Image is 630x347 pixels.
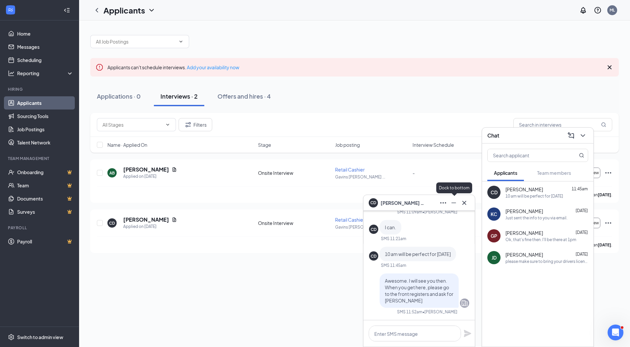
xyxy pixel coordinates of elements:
[335,217,365,223] span: Retail Cashier
[371,253,377,259] div: CD
[397,309,422,315] div: SMS 11:52am
[491,233,497,239] div: GP
[505,259,588,264] div: please make sure to bring your drivers license and social security card
[93,6,101,14] svg: ChevronLeft
[567,132,575,140] svg: ComposeMessage
[172,167,177,172] svg: Document
[579,153,584,158] svg: MagnifyingGlass
[7,7,14,13] svg: WorkstreamLogo
[422,309,457,315] span: • [PERSON_NAME]
[448,198,459,208] button: Minimize
[8,156,72,161] div: Team Management
[96,63,103,71] svg: Error
[579,132,587,140] svg: ChevronDown
[335,174,408,180] p: Gavins [PERSON_NAME] ...
[17,166,73,179] a: OnboardingCrown
[397,209,422,215] div: SMS 11:09am
[335,142,360,148] span: Job posting
[17,96,73,110] a: Applicants
[123,216,169,223] h5: [PERSON_NAME]
[436,182,472,193] div: Dock to bottom
[103,5,145,16] h1: Applicants
[258,170,331,176] div: Onsite Interview
[371,227,377,232] div: CD
[258,142,271,148] span: Stage
[17,192,73,205] a: DocumentsCrown
[97,92,141,100] div: Applications · 0
[594,6,602,14] svg: QuestionInfo
[17,110,73,123] a: Sourcing Tools
[450,199,458,207] svg: Minimize
[566,130,576,141] button: ComposeMessage
[491,189,498,196] div: CD
[598,242,611,247] b: [DATE]
[160,92,198,100] div: Interviews · 2
[17,53,73,67] a: Scheduling
[505,251,543,258] span: [PERSON_NAME]
[8,225,72,231] div: Payroll
[17,70,74,77] div: Reporting
[381,199,427,206] span: [PERSON_NAME] DeArmond
[505,193,563,199] div: 10 am will be perfect for [DATE]
[537,170,571,176] span: Team members
[604,219,612,227] svg: Ellipses
[604,169,612,177] svg: Ellipses
[178,39,184,44] svg: ChevronDown
[17,136,73,149] a: Talent Network
[494,170,517,176] span: Applicants
[610,7,615,13] div: ML
[8,334,14,340] svg: Settings
[258,220,331,226] div: Onsite Interview
[576,230,588,235] span: [DATE]
[487,132,499,139] h3: Chat
[513,118,612,131] input: Search in interviews
[187,64,239,70] a: Add your availability now
[413,142,454,148] span: Interview Schedule
[438,198,448,208] button: Ellipses
[572,186,588,191] span: 11:45am
[422,209,457,215] span: • [PERSON_NAME]
[109,170,115,176] div: AB
[608,325,623,340] iframe: Intercom live chat
[459,198,470,208] button: Cross
[107,142,147,148] span: Name · Applied On
[464,330,472,337] svg: Plane
[102,121,162,128] input: All Stages
[123,223,177,230] div: Applied on [DATE]
[385,278,453,303] span: Awesome. I will see you then. When you get here, please go to the front registers and ask for [PE...
[413,170,415,176] span: -
[17,235,73,248] a: PayrollCrown
[505,208,543,214] span: [PERSON_NAME]
[17,205,73,218] a: SurveysCrown
[460,199,468,207] svg: Cross
[148,6,156,14] svg: ChevronDown
[17,27,73,40] a: Home
[172,217,177,222] svg: Document
[17,123,73,136] a: Job Postings
[491,211,497,217] div: KC
[381,263,406,268] div: SMS 11:45am
[17,40,73,53] a: Messages
[598,192,611,197] b: [DATE]
[576,252,588,257] span: [DATE]
[579,6,587,14] svg: Notifications
[505,186,543,193] span: [PERSON_NAME]
[8,70,14,77] svg: Analysis
[505,237,576,242] div: Ok, that's fine then. I'll be there at 1pm
[17,179,73,192] a: TeamCrown
[179,118,212,131] button: Filter Filters
[123,166,169,173] h5: [PERSON_NAME]
[64,7,70,14] svg: Collapse
[505,230,543,236] span: [PERSON_NAME]
[578,130,588,141] button: ChevronDown
[381,236,406,241] div: SMS 11:21am
[576,208,588,213] span: [DATE]
[96,38,176,45] input: All Job Postings
[488,149,566,162] input: Search applicant
[335,167,365,173] span: Retail Cashier
[165,122,170,127] svg: ChevronDown
[385,224,396,230] span: I can.
[184,121,192,129] svg: Filter
[109,220,115,226] div: CD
